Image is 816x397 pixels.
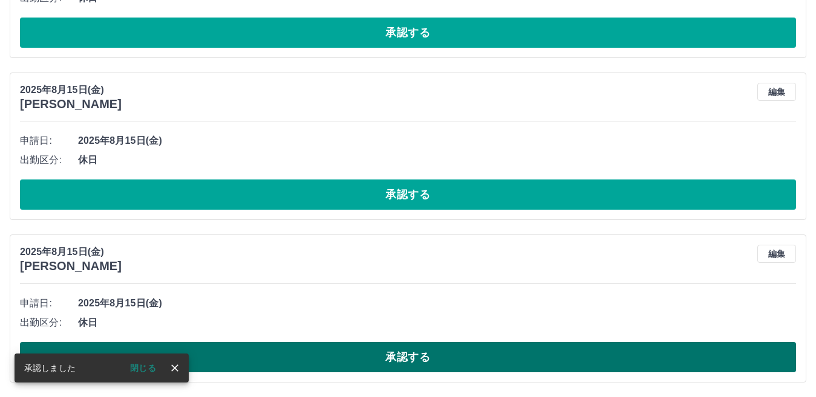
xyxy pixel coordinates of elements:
span: 2025年8月15日(金) [78,296,796,311]
button: 閉じる [120,359,166,377]
h3: [PERSON_NAME] [20,97,122,111]
span: 2025年8月15日(金) [78,134,796,148]
span: 申請日: [20,296,78,311]
button: 編集 [757,245,796,263]
span: 休日 [78,153,796,167]
button: 承認する [20,18,796,48]
button: 承認する [20,179,796,210]
span: 休日 [78,315,796,330]
p: 2025年8月15日(金) [20,245,122,259]
p: 2025年8月15日(金) [20,83,122,97]
button: 編集 [757,83,796,101]
button: 承認する [20,342,796,372]
h3: [PERSON_NAME] [20,259,122,273]
div: 承認しました [24,357,76,379]
button: close [166,359,184,377]
span: 出勤区分: [20,315,78,330]
span: 申請日: [20,134,78,148]
span: 出勤区分: [20,153,78,167]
